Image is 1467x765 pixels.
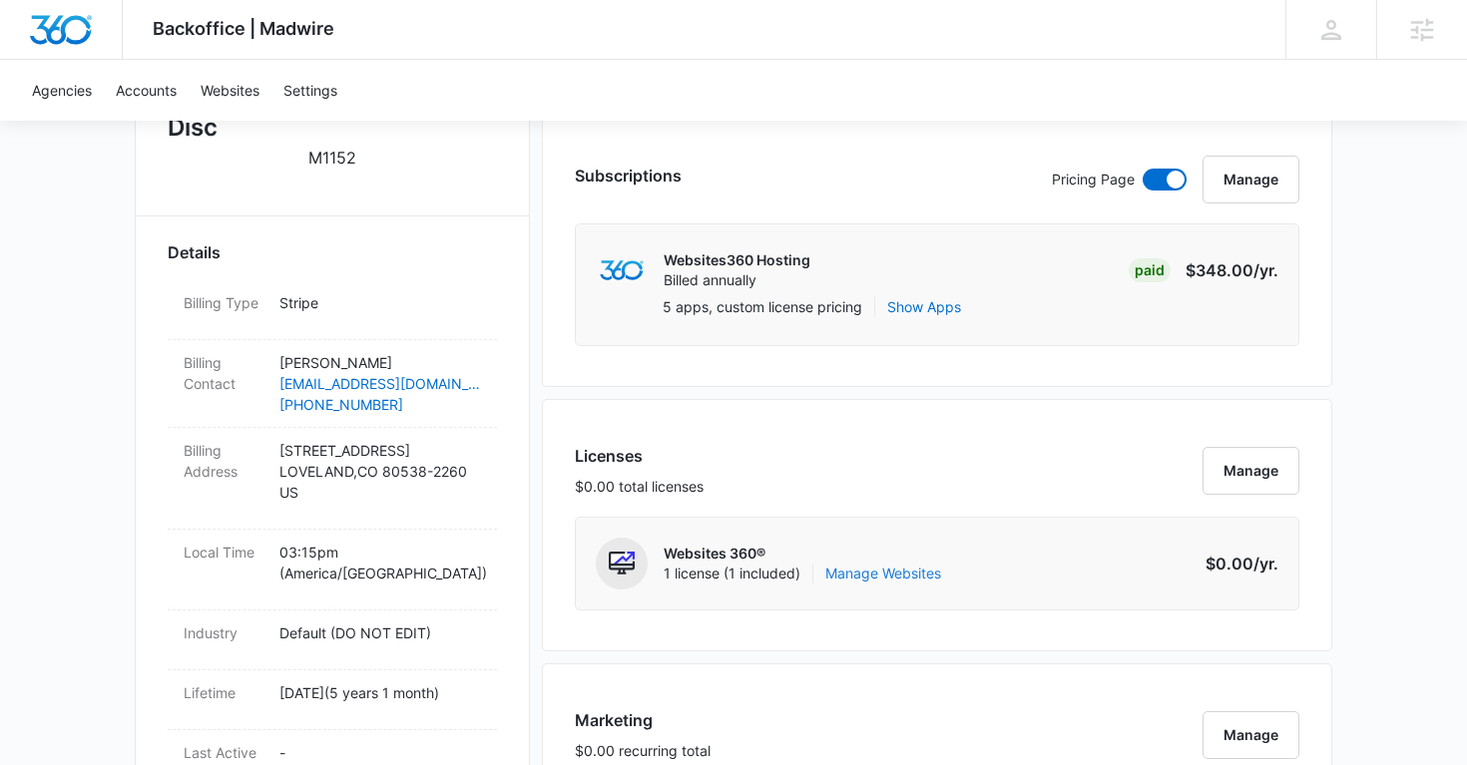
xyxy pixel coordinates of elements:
dt: Billing Contact [184,352,263,394]
a: Accounts [104,60,189,121]
p: 03:15pm ( America/[GEOGRAPHIC_DATA] ) [279,542,481,583]
p: Billed annually [664,270,810,290]
p: 5 apps, custom license pricing [663,296,862,317]
div: Paid [1129,258,1171,282]
p: M1152 [308,146,356,170]
h3: Licenses [575,444,704,468]
div: Billing TypeStripe [168,280,497,340]
button: Manage [1203,447,1299,495]
p: Stripe [279,292,481,313]
p: $348.00 [1185,258,1278,282]
a: [EMAIL_ADDRESS][DOMAIN_NAME] [279,373,481,394]
h3: Subscriptions [575,164,682,188]
p: $0.00 total licenses [575,476,704,497]
dt: Billing Address [184,440,263,482]
a: Settings [271,60,349,121]
dt: Billing Type [184,292,263,313]
p: Default (DO NOT EDIT) [279,622,481,643]
span: 1 license (1 included) [664,564,941,583]
a: Websites [189,60,271,121]
button: Manage [1203,156,1299,203]
span: /yr. [1253,260,1278,280]
button: Manage [1203,711,1299,759]
button: Show Apps [887,296,961,317]
p: Websites360 Hosting [664,250,810,270]
div: Local Time03:15pm (America/[GEOGRAPHIC_DATA]) [168,530,497,610]
p: [DATE] ( 5 years 1 month ) [279,682,481,703]
span: /yr. [1253,554,1278,574]
img: marketing360Logo [600,260,643,281]
p: $0.00 [1185,552,1278,575]
dt: Industry [184,622,263,643]
a: Manage Websites [825,564,941,583]
div: IndustryDefault (DO NOT EDIT) [168,610,497,670]
p: - [279,742,481,763]
dt: Last Active [184,742,263,763]
p: [PERSON_NAME] [279,352,481,373]
a: Agencies [20,60,104,121]
span: Details [168,240,221,264]
span: Backoffice | Madwire [153,18,334,39]
a: [PHONE_NUMBER] [279,394,481,415]
p: Pricing Page [1052,169,1135,191]
p: $0.00 recurring total [575,740,711,761]
dt: Local Time [184,542,263,563]
p: [STREET_ADDRESS] LOVELAND , CO 80538-2260 US [279,440,481,503]
p: Websites 360® [664,544,941,564]
div: Billing Address[STREET_ADDRESS]LOVELAND,CO 80538-2260US [168,428,497,530]
div: Billing Contact[PERSON_NAME][EMAIL_ADDRESS][DOMAIN_NAME][PHONE_NUMBER] [168,340,497,428]
dt: Lifetime [184,682,263,703]
h3: Marketing [575,708,711,732]
div: Lifetime[DATE](5 years 1 month) [168,670,497,730]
